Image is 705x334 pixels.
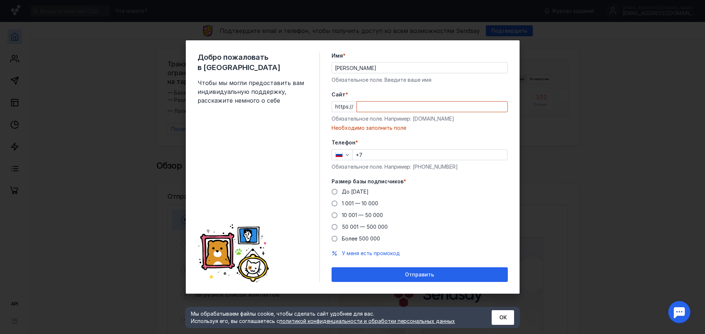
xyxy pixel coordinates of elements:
[332,267,508,282] button: Отправить
[342,235,380,242] span: Более 500 000
[332,139,355,146] span: Телефон
[342,200,378,206] span: 1 001 — 10 000
[342,212,383,218] span: 10 001 — 50 000
[342,188,369,195] span: До [DATE]
[332,91,346,98] span: Cайт
[332,163,508,170] div: Обязательное поле. Например: [PHONE_NUMBER]
[342,224,388,230] span: 50 001 — 500 000
[342,250,400,257] button: У меня есть промокод
[332,178,404,185] span: Размер базы подписчиков
[332,124,508,132] div: Необходимо заполнить поле
[198,52,308,73] span: Добро пожаловать в [GEOGRAPHIC_DATA]
[279,318,455,324] a: политикой конфиденциальности и обработки персональных данных
[492,310,514,325] button: ОК
[198,78,308,105] span: Чтобы мы могли предоставить вам индивидуальную поддержку, расскажите немного о себе
[332,76,508,84] div: Обязательное поле. Введите ваше имя
[191,310,474,325] div: Мы обрабатываем файлы cookie, чтобы сделать сайт удобнее для вас. Используя его, вы соглашаетесь c
[332,115,508,122] div: Обязательное поле. Например: [DOMAIN_NAME]
[405,272,434,278] span: Отправить
[332,52,343,59] span: Имя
